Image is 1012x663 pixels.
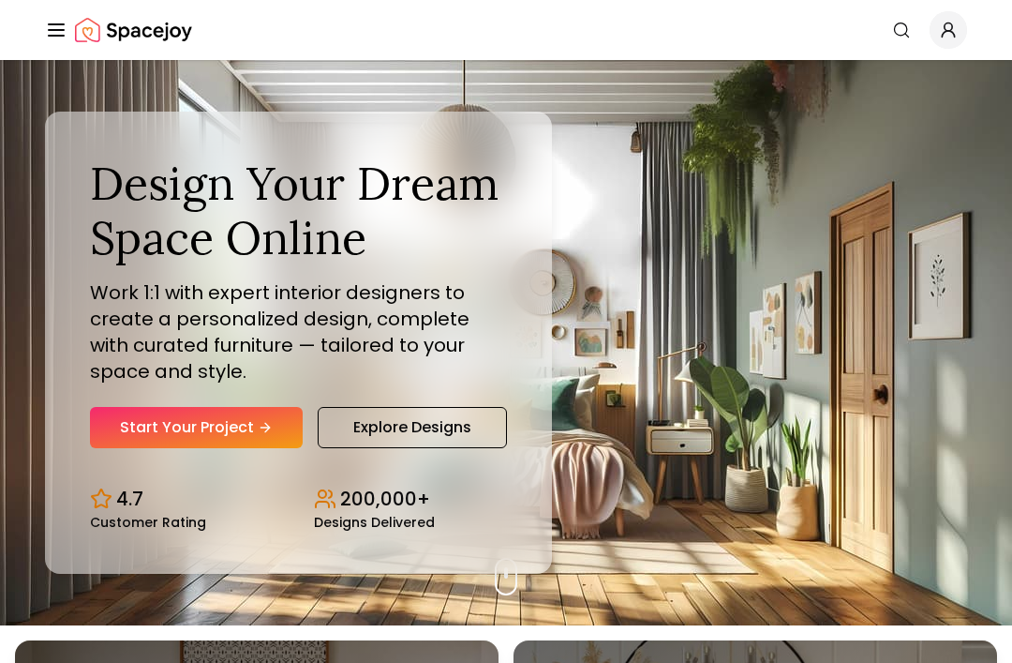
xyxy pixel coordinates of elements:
[116,486,143,512] p: 4.7
[340,486,430,512] p: 200,000+
[75,11,192,49] img: Spacejoy Logo
[314,516,435,529] small: Designs Delivered
[75,11,192,49] a: Spacejoy
[90,471,507,529] div: Design stats
[90,516,206,529] small: Customer Rating
[90,157,507,264] h1: Design Your Dream Space Online
[318,407,507,448] a: Explore Designs
[90,407,303,448] a: Start Your Project
[90,279,507,384] p: Work 1:1 with expert interior designers to create a personalized design, complete with curated fu...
